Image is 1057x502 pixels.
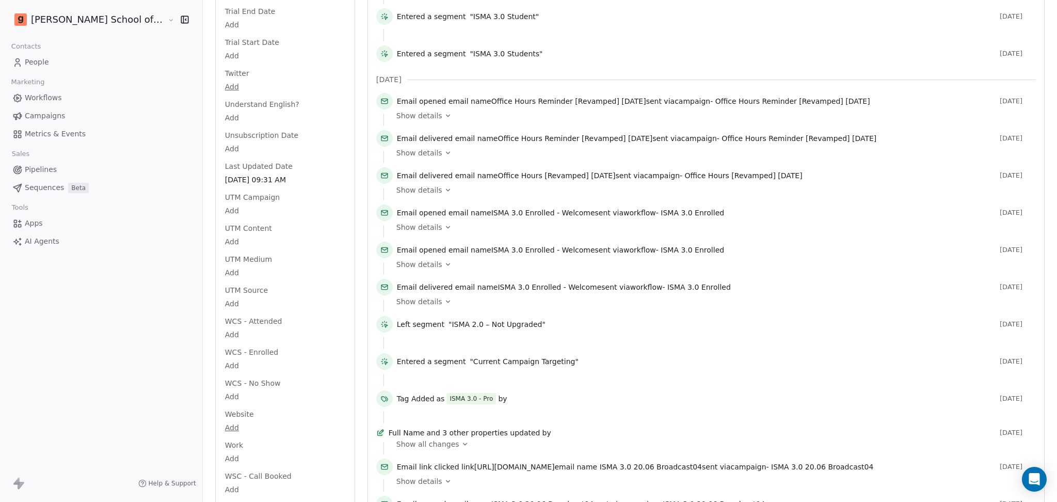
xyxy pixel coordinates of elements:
[1000,246,1036,254] span: [DATE]
[225,113,345,123] span: Add
[225,330,345,340] span: Add
[225,206,345,216] span: Add
[8,233,194,250] a: AI Agents
[397,49,466,59] span: Entered a segment
[491,97,646,105] span: Office Hours Reminder [Revamped] [DATE]
[25,236,59,247] span: AI Agents
[396,476,1029,487] a: Show details
[223,223,274,233] span: UTM Content
[397,134,453,143] span: Email delivered
[25,92,62,103] span: Workflows
[223,99,301,109] span: Understand English?
[225,20,345,30] span: Add
[8,215,194,232] a: Apps
[1000,429,1036,437] span: [DATE]
[396,439,1029,449] a: Show all changes
[8,107,194,124] a: Campaigns
[225,237,345,247] span: Add
[1000,12,1036,21] span: [DATE]
[396,185,1029,195] a: Show details
[223,68,251,79] span: Twitter
[1000,134,1036,143] span: [DATE]
[8,179,194,196] a: SequencesBeta
[223,471,294,481] span: WSC - Call Booked
[225,144,345,154] span: Add
[25,164,57,175] span: Pipelines
[7,146,34,162] span: Sales
[225,82,345,92] span: Add
[8,54,194,71] a: People
[498,394,507,404] span: by
[7,39,45,54] span: Contacts
[397,97,446,105] span: Email opened
[1000,463,1036,471] span: [DATE]
[138,479,196,488] a: Help & Support
[223,409,256,419] span: Website
[7,200,33,215] span: Tools
[397,394,435,404] span: Tag Added
[397,133,877,144] span: email name sent via campaign -
[223,6,278,17] span: Trial End Date
[474,463,555,471] span: [URL][DOMAIN_NAME]
[667,283,731,291] span: ISMA 3.0 Enrolled
[426,428,540,438] span: and 3 other properties updated
[498,283,601,291] span: ISMA 3.0 Enrolled - Welcome
[470,11,539,22] span: "ISMA 3.0 Student"
[771,463,873,471] span: ISMA 3.0 20.06 Broadcast04
[225,422,345,433] span: Add
[397,356,466,367] span: Entered a segment
[223,254,274,264] span: UTM Medium
[397,96,870,106] span: email name sent via campaign -
[1000,171,1036,180] span: [DATE]
[8,126,194,143] a: Metrics & Events
[397,209,446,217] span: Email opened
[396,222,1029,232] a: Show details
[25,182,64,193] span: Sequences
[223,161,295,171] span: Last Updated Date
[1000,395,1036,403] span: [DATE]
[498,171,615,180] span: Office Hours [Revamped] [DATE]
[223,192,282,202] span: UTM Campaign
[397,170,803,181] span: email name sent via campaign -
[14,13,27,26] img: Goela%20School%20Logos%20(4).png
[1000,50,1036,58] span: [DATE]
[225,268,345,278] span: Add
[25,129,86,139] span: Metrics & Events
[397,171,453,180] span: Email delivered
[376,74,402,85] span: [DATE]
[389,428,425,438] span: Full Name
[450,394,493,403] div: ISMA 3.0 - Pro
[396,148,1029,158] a: Show details
[397,245,724,255] span: email name sent via workflow -
[31,13,165,26] span: [PERSON_NAME] School of Finance LLP
[397,11,466,22] span: Entered a segment
[223,37,281,48] span: Trial Start Date
[449,319,546,330] span: "ISMA 2.0 – Not Upgraded"
[396,439,459,449] span: Show all changes
[396,296,442,307] span: Show details
[225,453,345,464] span: Add
[397,208,724,218] span: email name sent via workflow -
[25,57,49,68] span: People
[396,185,442,195] span: Show details
[223,130,300,140] span: Unsubscription Date
[397,283,453,291] span: Email delivered
[1000,209,1036,217] span: [DATE]
[225,175,345,185] span: [DATE] 09:31 AM
[8,161,194,178] a: Pipelines
[1000,97,1036,105] span: [DATE]
[396,111,442,121] span: Show details
[225,484,345,495] span: Add
[68,183,89,193] span: Beta
[223,378,283,388] span: WCS - No Show
[498,134,652,143] span: Office Hours Reminder [Revamped] [DATE]
[396,111,1029,121] a: Show details
[223,347,280,357] span: WCS - Enrolled
[12,11,161,28] button: [PERSON_NAME] School of Finance LLP
[225,299,345,309] span: Add
[223,285,270,295] span: UTM Source
[1000,283,1036,291] span: [DATE]
[225,391,345,402] span: Add
[661,209,724,217] span: ISMA 3.0 Enrolled
[397,282,731,292] span: email name sent via workflow -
